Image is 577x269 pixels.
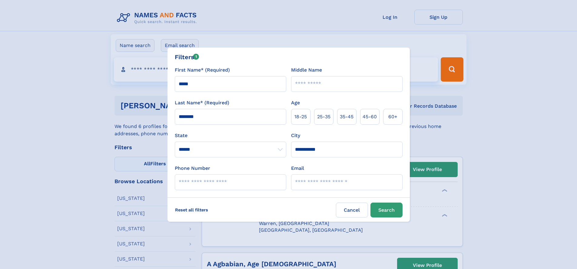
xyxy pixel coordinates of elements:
[175,165,210,172] label: Phone Number
[175,132,286,139] label: State
[175,66,230,74] label: First Name* (Required)
[175,52,199,62] div: Filters
[291,99,300,106] label: Age
[171,203,212,217] label: Reset all filters
[317,113,330,120] span: 25‑35
[291,132,300,139] label: City
[340,113,353,120] span: 35‑45
[336,203,368,217] label: Cancel
[175,99,229,106] label: Last Name* (Required)
[388,113,397,120] span: 60+
[291,165,304,172] label: Email
[291,66,322,74] label: Middle Name
[363,113,377,120] span: 45‑60
[370,203,403,217] button: Search
[294,113,307,120] span: 18‑25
